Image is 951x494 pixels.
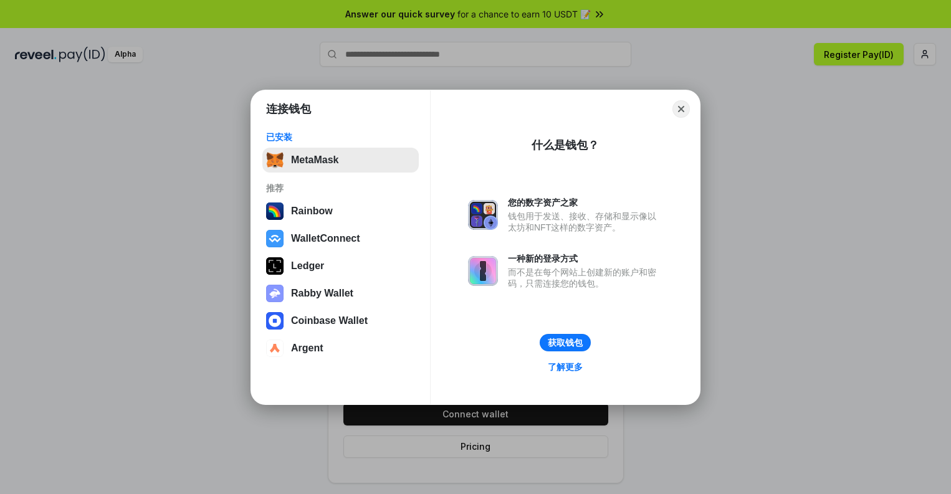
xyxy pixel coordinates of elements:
img: svg+xml,%3Csvg%20width%3D%2228%22%20height%3D%2228%22%20viewBox%3D%220%200%2028%2028%22%20fill%3D... [266,230,284,247]
button: Argent [262,336,419,361]
div: 什么是钱包？ [532,138,599,153]
img: svg+xml,%3Csvg%20width%3D%2228%22%20height%3D%2228%22%20viewBox%3D%220%200%2028%2028%22%20fill%3D... [266,312,284,330]
button: WalletConnect [262,226,419,251]
img: svg+xml,%3Csvg%20xmlns%3D%22http%3A%2F%2Fwww.w3.org%2F2000%2Fsvg%22%20fill%3D%22none%22%20viewBox... [468,256,498,286]
div: 了解更多 [548,361,583,373]
div: 钱包用于发送、接收、存储和显示像以太坊和NFT这样的数字资产。 [508,211,662,233]
button: Ledger [262,254,419,278]
a: 了解更多 [540,359,590,375]
img: svg+xml,%3Csvg%20xmlns%3D%22http%3A%2F%2Fwww.w3.org%2F2000%2Fsvg%22%20fill%3D%22none%22%20viewBox... [468,200,498,230]
div: Rainbow [291,206,333,217]
button: Coinbase Wallet [262,308,419,333]
div: 推荐 [266,183,415,194]
div: 您的数字资产之家 [508,197,662,208]
img: svg+xml,%3Csvg%20xmlns%3D%22http%3A%2F%2Fwww.w3.org%2F2000%2Fsvg%22%20width%3D%2228%22%20height%3... [266,257,284,275]
div: 已安装 [266,131,415,143]
button: MetaMask [262,148,419,173]
div: Argent [291,343,323,354]
img: svg+xml,%3Csvg%20fill%3D%22none%22%20height%3D%2233%22%20viewBox%3D%220%200%2035%2033%22%20width%... [266,151,284,169]
div: MetaMask [291,154,338,166]
div: WalletConnect [291,233,360,244]
img: svg+xml,%3Csvg%20width%3D%2228%22%20height%3D%2228%22%20viewBox%3D%220%200%2028%2028%22%20fill%3D... [266,340,284,357]
div: 获取钱包 [548,337,583,348]
div: Ledger [291,260,324,272]
button: Rainbow [262,199,419,224]
button: 获取钱包 [540,334,591,351]
div: 而不是在每个网站上创建新的账户和密码，只需连接您的钱包。 [508,267,662,289]
div: Coinbase Wallet [291,315,368,326]
button: Rabby Wallet [262,281,419,306]
img: svg+xml,%3Csvg%20xmlns%3D%22http%3A%2F%2Fwww.w3.org%2F2000%2Fsvg%22%20fill%3D%22none%22%20viewBox... [266,285,284,302]
div: Rabby Wallet [291,288,353,299]
button: Close [672,100,690,118]
div: 一种新的登录方式 [508,253,662,264]
img: svg+xml,%3Csvg%20width%3D%22120%22%20height%3D%22120%22%20viewBox%3D%220%200%20120%20120%22%20fil... [266,202,284,220]
h1: 连接钱包 [266,102,311,116]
